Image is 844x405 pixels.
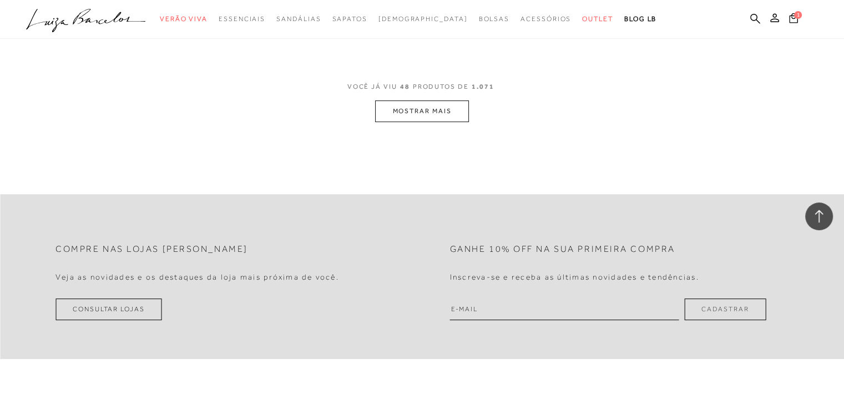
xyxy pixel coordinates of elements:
span: Essenciais [219,15,265,23]
a: categoryNavScreenReaderText [478,9,509,29]
a: categoryNavScreenReaderText [332,9,367,29]
a: categoryNavScreenReaderText [520,9,571,29]
span: 48 [400,83,410,90]
span: 1.071 [472,83,494,90]
a: categoryNavScreenReaderText [276,9,321,29]
span: Verão Viva [160,15,208,23]
input: E-mail [450,298,679,320]
button: MOSTRAR MAIS [375,100,468,122]
h4: Inscreva-se e receba as últimas novidades e tendências. [450,272,699,282]
a: categoryNavScreenReaderText [219,9,265,29]
a: noSubCategoriesText [378,9,468,29]
a: categoryNavScreenReaderText [582,9,613,29]
a: Consultar Lojas [55,298,162,320]
span: Sandálias [276,15,321,23]
span: [DEMOGRAPHIC_DATA] [378,15,468,23]
span: Acessórios [520,15,571,23]
span: Sapatos [332,15,367,23]
span: VOCÊ JÁ VIU PRODUTOS DE [347,83,497,90]
button: Cadastrar [684,298,766,320]
h2: Ganhe 10% off na sua primeira compra [450,244,675,255]
button: 1 [786,12,801,27]
span: BLOG LB [624,15,656,23]
span: Bolsas [478,15,509,23]
span: Outlet [582,15,613,23]
a: categoryNavScreenReaderText [160,9,208,29]
h4: Veja as novidades e os destaques da loja mais próxima de você. [55,272,339,282]
h2: Compre nas lojas [PERSON_NAME] [55,244,248,255]
span: 1 [794,11,802,19]
a: BLOG LB [624,9,656,29]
